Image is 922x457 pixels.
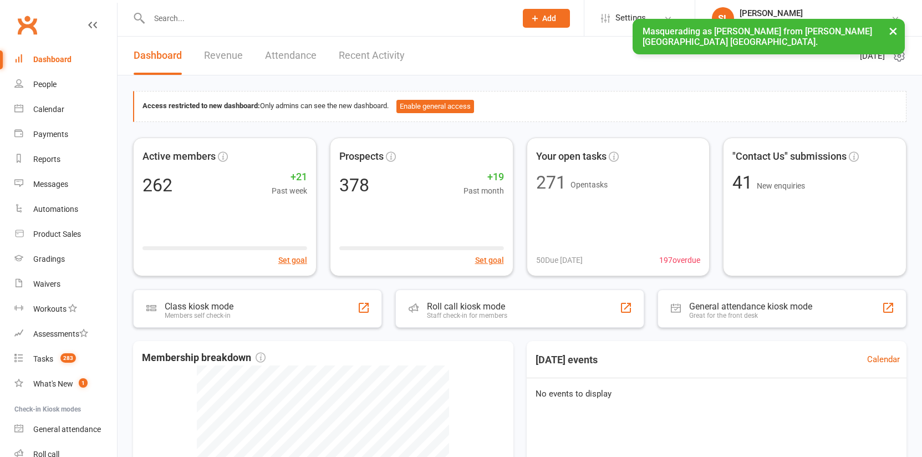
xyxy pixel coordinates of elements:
[142,176,172,194] div: 262
[14,272,117,297] a: Waivers
[33,205,78,214] div: Automations
[14,372,117,397] a: What's New1
[883,19,903,43] button: ×
[142,100,898,113] div: Only admins can see the new dashboard.
[523,9,570,28] button: Add
[339,176,369,194] div: 378
[142,149,216,165] span: Active members
[570,180,608,189] span: Open tasks
[732,172,757,193] span: 41
[14,347,117,372] a: Tasks 283
[165,301,233,312] div: Class kiosk mode
[14,297,117,322] a: Workouts
[60,353,76,363] span: 283
[142,101,260,110] strong: Access restricted to new dashboard:
[13,11,41,39] a: Clubworx
[33,280,60,288] div: Waivers
[278,254,307,266] button: Set goal
[689,312,812,319] div: Great for the front desk
[33,379,73,388] div: What's New
[33,130,68,139] div: Payments
[527,350,607,370] h3: [DATE] events
[463,185,504,197] span: Past month
[536,254,583,266] span: 50 Due [DATE]
[33,80,57,89] div: People
[33,329,88,338] div: Assessments
[33,105,64,114] div: Calendar
[33,304,67,313] div: Workouts
[536,149,607,165] span: Your open tasks
[659,254,700,266] span: 197 overdue
[14,97,117,122] a: Calendar
[14,47,117,72] a: Dashboard
[542,14,556,23] span: Add
[14,122,117,147] a: Payments
[14,72,117,97] a: People
[33,230,81,238] div: Product Sales
[867,353,900,366] a: Calendar
[33,255,65,263] div: Gradings
[689,301,812,312] div: General attendance kiosk mode
[536,174,566,191] div: 271
[33,354,53,363] div: Tasks
[33,155,60,164] div: Reports
[14,222,117,247] a: Product Sales
[14,197,117,222] a: Automations
[643,26,872,47] span: Masquerading as [PERSON_NAME] from [PERSON_NAME][GEOGRAPHIC_DATA] [GEOGRAPHIC_DATA].
[272,169,307,185] span: +21
[475,254,504,266] button: Set goal
[14,247,117,272] a: Gradings
[33,55,72,64] div: Dashboard
[14,147,117,172] a: Reports
[272,185,307,197] span: Past week
[14,172,117,197] a: Messages
[522,378,911,409] div: No events to display
[732,149,847,165] span: "Contact Us" submissions
[757,181,805,190] span: New enquiries
[740,8,891,18] div: [PERSON_NAME]
[79,378,88,388] span: 1
[339,149,384,165] span: Prospects
[463,169,504,185] span: +19
[427,301,507,312] div: Roll call kiosk mode
[142,350,266,366] span: Membership breakdown
[427,312,507,319] div: Staff check-in for members
[712,7,734,29] div: SL
[33,425,101,434] div: General attendance
[146,11,508,26] input: Search...
[615,6,646,31] span: Settings
[14,322,117,347] a: Assessments
[33,180,68,189] div: Messages
[165,312,233,319] div: Members self check-in
[14,417,117,442] a: General attendance kiosk mode
[396,100,474,113] button: Enable general access
[740,18,891,28] div: [GEOGRAPHIC_DATA] [GEOGRAPHIC_DATA]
